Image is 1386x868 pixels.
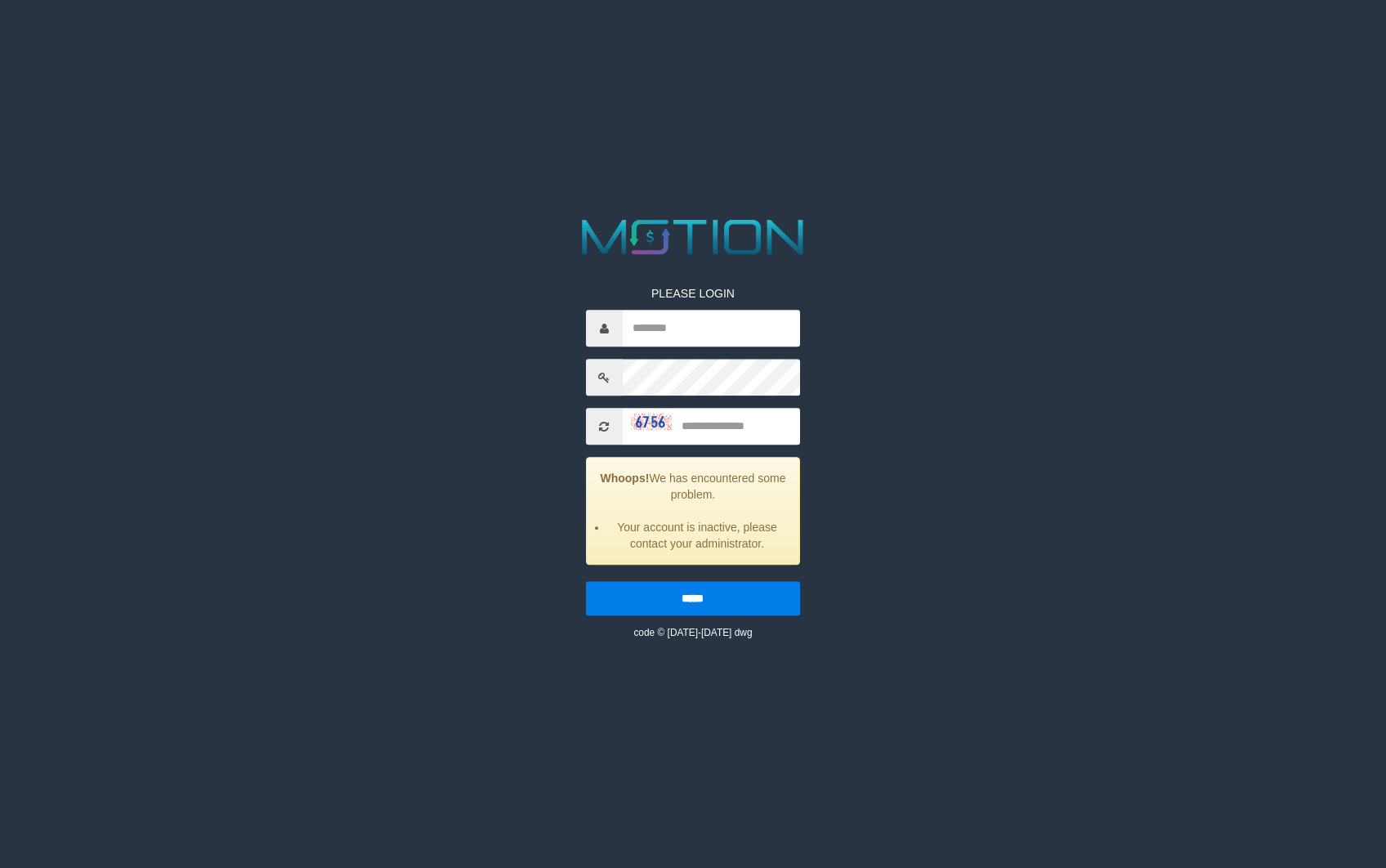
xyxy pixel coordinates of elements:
[586,286,801,302] p: PLEASE LOGIN
[633,628,752,639] small: code © [DATE]-[DATE] dwg
[601,472,650,485] strong: Whoops!
[607,520,788,553] li: Your account is inactive, please contact your administrator.
[586,458,801,566] div: We has encountered some problem.
[572,213,815,261] img: MOTION_logo.png
[631,414,672,430] img: captcha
